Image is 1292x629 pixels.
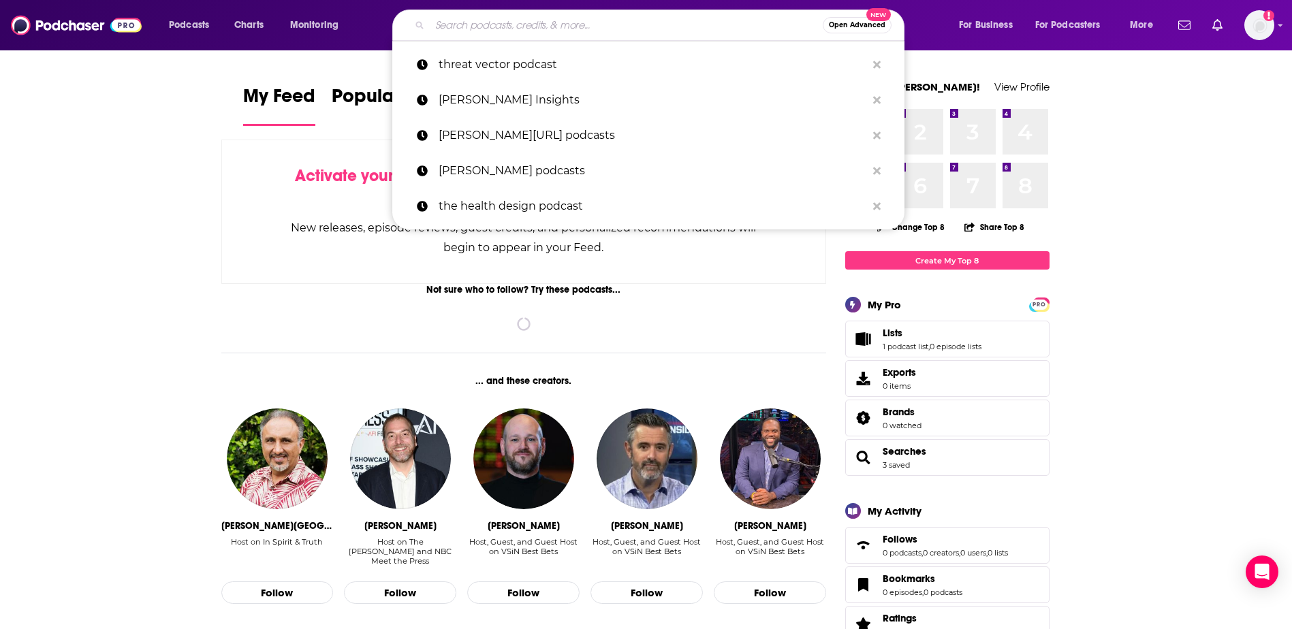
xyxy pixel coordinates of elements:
[1026,14,1120,36] button: open menu
[405,10,917,41] div: Search podcasts, credits, & more...
[868,504,921,517] div: My Activity
[1120,14,1170,36] button: open menu
[467,537,580,566] div: Host, Guest, and Guest Host on VSiN Best Bets
[883,366,916,378] span: Exports
[290,218,758,257] div: New releases, episode reviews, guest credits, and personalized recommendations will begin to appe...
[281,14,356,36] button: open menu
[883,572,935,585] span: Bookmarks
[225,14,272,36] a: Charts
[829,22,885,29] span: Open Advanced
[850,369,877,388] span: Exports
[1130,16,1153,35] span: More
[928,342,930,351] span: ,
[883,342,928,351] a: 1 podcast list
[883,445,926,457] a: Searches
[923,548,959,558] a: 0 creators
[611,520,683,532] div: Dave Ross
[392,153,904,189] a: [PERSON_NAME] podcasts
[850,536,877,555] a: Follows
[439,47,866,82] p: threat vector podcast
[868,298,901,311] div: My Pro
[845,360,1050,397] a: Exports
[392,82,904,118] a: [PERSON_NAME] Insights
[720,408,821,509] a: Femi Abebefe
[350,408,451,509] a: Chuck Todd
[845,400,1050,436] span: Brands
[488,520,560,532] div: Wes Reynolds
[473,408,574,509] img: Wes Reynolds
[850,575,877,594] a: Bookmarks
[439,153,866,189] p: Ayna podcasts
[921,548,923,558] span: ,
[845,527,1050,564] span: Follows
[883,406,921,418] a: Brands
[221,581,334,604] button: Follow
[960,548,986,558] a: 0 users
[922,587,924,597] span: ,
[392,189,904,224] a: the health design podcast
[883,572,962,585] a: Bookmarks
[994,80,1050,93] a: View Profile
[883,587,922,597] a: 0 episodes
[964,214,1025,240] button: Share Top 8
[845,439,1050,476] span: Searches
[959,16,1013,35] span: For Business
[243,84,315,116] span: My Feed
[823,17,892,33] button: Open AdvancedNew
[1244,10,1274,40] span: Logged in as Shift_2
[845,80,980,93] a: Welcome [PERSON_NAME]!
[883,548,921,558] a: 0 podcasts
[439,189,866,224] p: the health design podcast
[597,408,697,509] img: Dave Ross
[344,537,456,566] div: Host on The Chuck ToddCast and NBC Meet the Press
[1207,14,1228,37] a: Show notifications dropdown
[243,84,315,126] a: My Feed
[344,581,456,604] button: Follow
[344,537,456,566] div: Host on The [PERSON_NAME] and NBC Meet the Press
[883,421,921,430] a: 0 watched
[883,327,902,339] span: Lists
[845,251,1050,270] a: Create My Top 8
[883,406,915,418] span: Brands
[869,219,954,236] button: Change Top 8
[231,537,323,547] div: Host on In Spirit & Truth
[988,548,1008,558] a: 0 lists
[883,381,916,391] span: 0 items
[883,327,981,339] a: Lists
[227,408,328,509] img: J.D. Farag
[364,520,437,532] div: Chuck Todd
[332,84,447,116] span: Popular Feed
[1244,10,1274,40] button: Show profile menu
[295,165,435,186] span: Activate your Feed
[866,8,891,21] span: New
[392,47,904,82] a: threat vector podcast
[959,548,960,558] span: ,
[949,14,1030,36] button: open menu
[845,321,1050,357] span: Lists
[1263,10,1274,21] svg: Add a profile image
[850,329,877,349] a: Lists
[332,84,447,126] a: Popular Feed
[290,16,338,35] span: Monitoring
[159,14,227,36] button: open menu
[714,537,826,556] div: Host, Guest, and Guest Host on VSiN Best Bets
[169,16,209,35] span: Podcasts
[392,118,904,153] a: [PERSON_NAME][URL] podcasts
[1031,299,1047,309] a: PRO
[930,342,981,351] a: 0 episode lists
[883,612,962,624] a: Ratings
[883,533,917,545] span: Follows
[845,566,1050,603] span: Bookmarks
[290,166,758,206] div: by following Podcasts, Creators, Lists, and other Users!
[11,12,142,38] img: Podchaser - Follow, Share and Rate Podcasts
[850,448,877,467] a: Searches
[883,533,1008,545] a: Follows
[231,537,323,566] div: Host on In Spirit & Truth
[439,118,866,153] p: Ayna.AI podcasts
[714,581,826,604] button: Follow
[1244,10,1274,40] img: User Profile
[1031,300,1047,310] span: PRO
